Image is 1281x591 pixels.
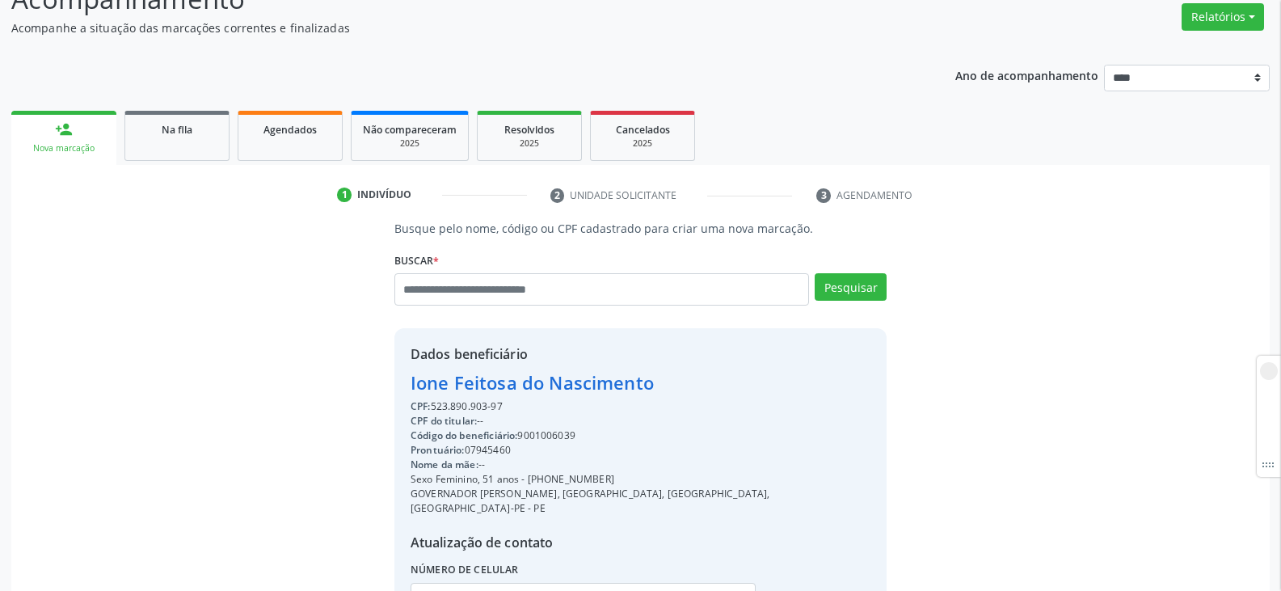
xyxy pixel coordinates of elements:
div: -- [411,414,870,428]
div: 2025 [363,137,457,150]
div: Ione Feitosa do Nascimento [411,369,870,396]
button: Relatórios [1182,3,1264,31]
div: 07945460 [411,443,870,458]
p: Ano de acompanhamento [955,65,1098,85]
button: Pesquisar [815,273,887,301]
span: Código do beneficiário: [411,428,517,442]
div: Nova marcação [23,142,105,154]
div: person_add [55,120,73,138]
span: Resolvidos [504,123,554,137]
p: Acompanhe a situação das marcações correntes e finalizadas [11,19,892,36]
label: Número de celular [411,558,519,583]
span: Cancelados [616,123,670,137]
div: Indivíduo [357,188,411,202]
div: 1 [337,188,352,202]
span: Na fila [162,123,192,137]
span: CPF do titular: [411,414,477,428]
div: Dados beneficiário [411,344,870,364]
span: Nome da mãe: [411,458,478,471]
div: Atualização de contato [411,533,870,552]
label: Buscar [394,248,439,273]
span: Prontuário: [411,443,465,457]
div: 2025 [489,137,570,150]
div: GOVERNADOR [PERSON_NAME], [GEOGRAPHIC_DATA], [GEOGRAPHIC_DATA], [GEOGRAPHIC_DATA]-PE - PE [411,487,870,516]
span: Não compareceram [363,123,457,137]
p: Busque pelo nome, código ou CPF cadastrado para criar uma nova marcação. [394,220,887,237]
div: -- [411,458,870,472]
span: Agendados [263,123,317,137]
div: Sexo Feminino, 51 anos - [PHONE_NUMBER] [411,472,870,487]
div: 9001006039 [411,428,870,443]
div: 2025 [602,137,683,150]
div: 523.890.903-97 [411,399,870,414]
span: CPF: [411,399,431,413]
